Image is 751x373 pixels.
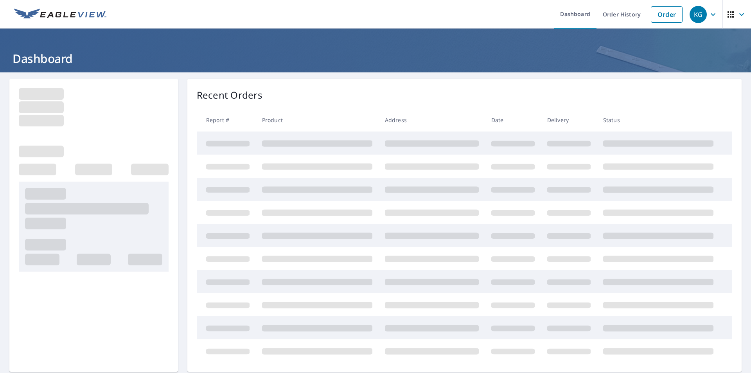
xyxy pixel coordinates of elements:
th: Status [597,108,720,132]
img: EV Logo [14,9,106,20]
p: Recent Orders [197,88,262,102]
th: Date [485,108,541,132]
div: KG [690,6,707,23]
a: Order [651,6,683,23]
th: Report # [197,108,256,132]
th: Product [256,108,379,132]
th: Delivery [541,108,597,132]
th: Address [379,108,485,132]
h1: Dashboard [9,50,742,67]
